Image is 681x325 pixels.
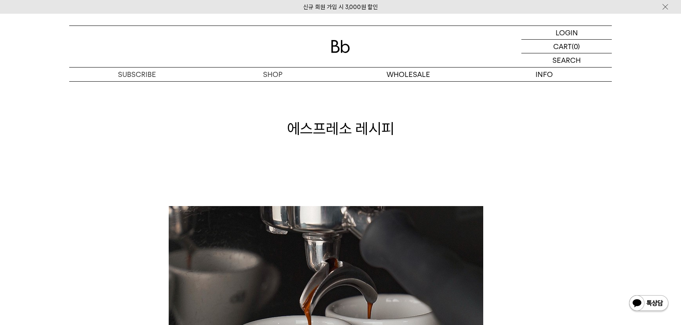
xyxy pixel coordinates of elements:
a: LOGIN [521,26,612,40]
img: 카카오톡 채널 1:1 채팅 버튼 [628,294,669,313]
p: LOGIN [556,26,578,39]
img: 로고 [331,40,350,53]
a: 신규 회원 가입 시 3,000원 할인 [303,4,378,11]
p: (0) [572,40,580,53]
a: SHOP [205,68,340,81]
p: CART [553,40,572,53]
p: SEARCH [552,53,581,67]
a: SUBSCRIBE [69,68,205,81]
h1: 에스프레소 레시피 [69,118,612,139]
a: CART (0) [521,40,612,53]
p: WHOLESALE [340,68,476,81]
p: INFO [476,68,612,81]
